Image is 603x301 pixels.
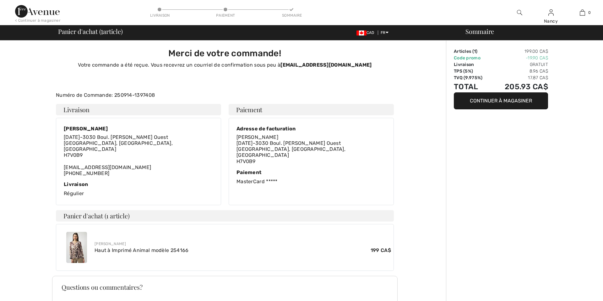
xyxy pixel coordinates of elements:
td: Total [454,81,492,92]
td: -19.90 CA$ [492,55,548,61]
img: Mon panier [580,9,585,16]
div: Paiement [216,13,235,18]
div: Sommaire [458,28,599,35]
p: Votre commande a été reçue. Vous recevrez un courriel de confirmation sous peu à [60,61,390,69]
span: FR [381,30,388,35]
a: Se connecter [548,9,554,15]
div: Régulier [64,181,213,197]
img: 1ère Avenue [15,5,60,18]
span: 1 [474,49,476,54]
a: Haut à Imprimé Animal modèle 254166 [95,247,189,253]
h4: Panier d'achat (1 article) [56,210,394,222]
div: Adresse de facturation [236,126,386,132]
td: Articles ( ) [454,48,492,55]
span: 0 [588,10,591,15]
img: Mes infos [548,9,554,16]
img: Canadian Dollar [356,30,367,36]
div: Numéro de Commande: 250914-1397408 [52,91,398,99]
div: Livraison [150,13,169,18]
h3: Questions ou commentaires? [62,284,388,290]
img: Haut à Imprimé Animal modèle 254166 [66,232,87,263]
a: 0 [567,9,598,16]
div: Livraison [64,181,213,187]
strong: [EMAIL_ADDRESS][DOMAIN_NAME] [280,62,372,68]
span: 199 CA$ [371,247,391,254]
td: TPS (5%) [454,68,492,74]
td: 17.87 CA$ [492,74,548,81]
span: Panier d'achat ( article) [58,28,123,35]
img: recherche [517,9,522,16]
span: [PERSON_NAME] [236,134,278,140]
td: Livraison [454,61,492,68]
div: [PERSON_NAME] [64,126,213,132]
h4: Livraison [56,104,221,115]
div: < Continuer à magasiner [15,18,61,23]
div: Paiement [236,169,386,175]
h4: Paiement [229,104,394,115]
span: 1 [101,27,103,35]
span: [DATE]-3030 Boul. [PERSON_NAME] Ouest [GEOGRAPHIC_DATA], [GEOGRAPHIC_DATA], [GEOGRAPHIC_DATA] H7V0B9 [236,140,345,164]
div: Nancy [535,18,566,25]
td: Code promo [454,55,492,61]
span: CAD [356,30,377,35]
button: Continuer à magasiner [454,92,548,109]
td: TVQ (9.975%) [454,74,492,81]
div: Sommaire [282,13,301,18]
td: 205.93 CA$ [492,81,548,92]
div: [PERSON_NAME] [95,241,391,247]
span: [DATE]-3030 Boul. [PERSON_NAME] Ouest [GEOGRAPHIC_DATA], [GEOGRAPHIC_DATA], [GEOGRAPHIC_DATA] H7V0B9 [64,134,173,158]
td: 199.00 CA$ [492,48,548,55]
td: Gratuit [492,61,548,68]
td: 8.96 CA$ [492,68,548,74]
div: [EMAIL_ADDRESS][DOMAIN_NAME] [PHONE_NUMBER] [64,134,213,176]
h3: Merci de votre commande! [60,48,390,59]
